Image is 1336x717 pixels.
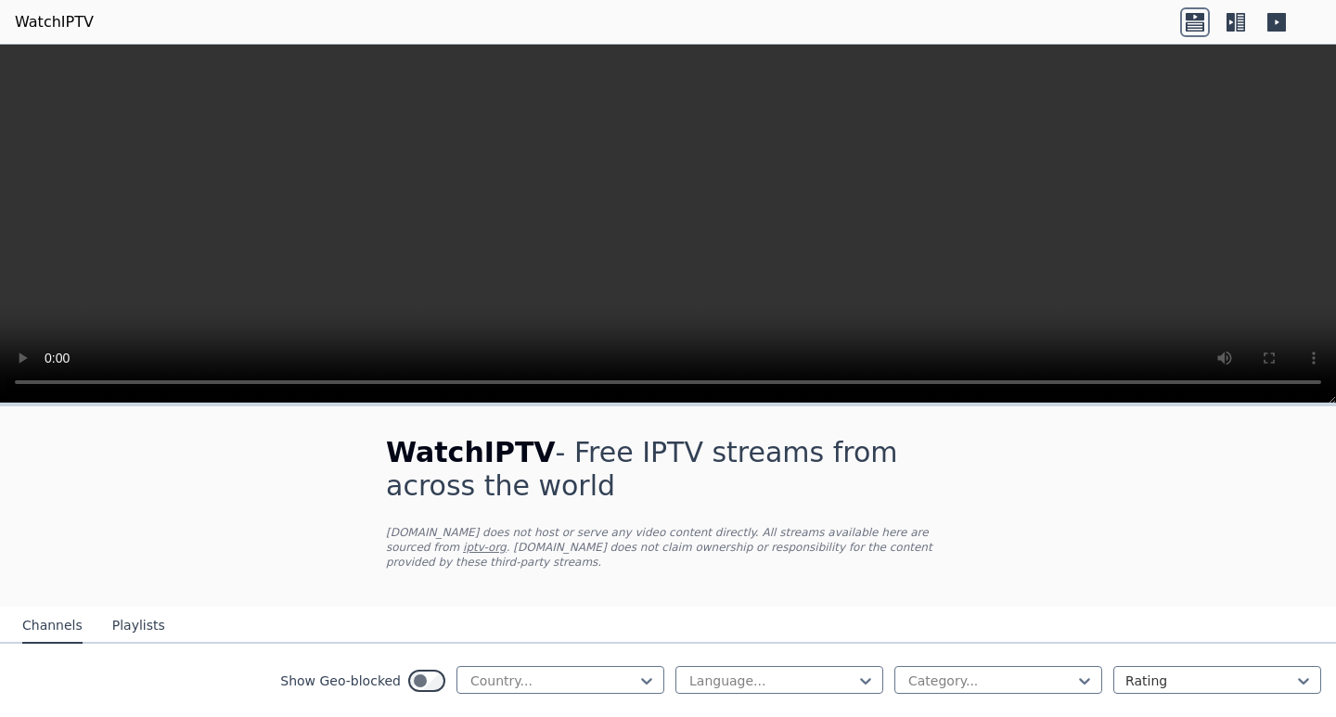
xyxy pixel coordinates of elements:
span: WatchIPTV [386,436,556,468]
a: iptv-org [463,541,507,554]
button: Playlists [112,608,165,644]
a: WatchIPTV [15,11,94,33]
h1: - Free IPTV streams from across the world [386,436,950,503]
button: Channels [22,608,83,644]
label: Show Geo-blocked [280,672,401,690]
p: [DOMAIN_NAME] does not host or serve any video content directly. All streams available here are s... [386,525,950,570]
